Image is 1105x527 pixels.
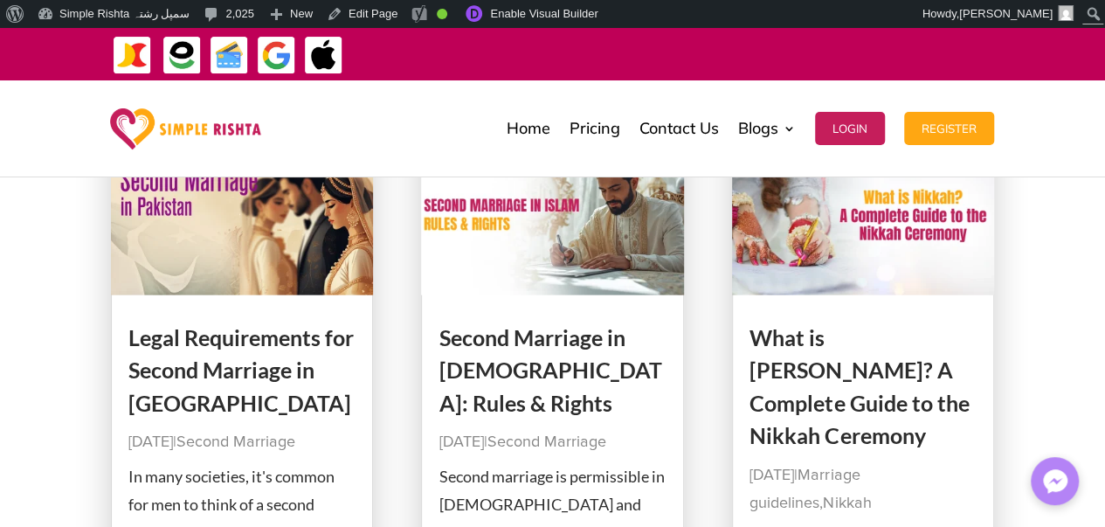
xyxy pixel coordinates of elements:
[257,36,296,75] img: GooglePay-icon
[439,324,661,416] a: Second Marriage in [DEMOGRAPHIC_DATA]: Rules & Rights
[749,468,794,483] span: [DATE]
[439,434,483,450] span: [DATE]
[66,103,156,114] div: Domain Overview
[174,101,188,115] img: tab_keywords_by_traffic_grey.svg
[162,36,202,75] img: EasyPaisa-icon
[439,428,666,456] p: |
[28,45,42,59] img: website_grey.svg
[113,36,152,75] img: JazzCash-icon
[815,112,885,145] button: Login
[210,36,249,75] img: Credit Cards
[904,112,994,145] button: Register
[28,28,42,42] img: logo_orange.svg
[749,461,977,518] p: | ,
[45,45,192,59] div: Domain: [DOMAIN_NAME]
[639,85,719,172] a: Contact Us
[49,28,86,42] div: v 4.0.25
[128,324,354,416] a: Legal Requirements for Second Marriage in [GEOGRAPHIC_DATA]
[128,434,173,450] span: [DATE]
[304,36,343,75] img: ApplePay-icon
[193,103,294,114] div: Keywords by Traffic
[507,85,550,172] a: Home
[1038,464,1073,499] img: Messenger
[749,468,860,511] a: Marriage guidelines
[732,131,994,295] img: What is Nikkah? A Complete Guide to the Nikkah Ceremony
[437,9,447,19] div: Good
[749,324,969,449] a: What is [PERSON_NAME]? A Complete Guide to the Nikkah Ceremony
[815,85,885,172] a: Login
[176,434,295,450] a: Second Marriage
[823,496,871,511] a: Nikkah
[959,7,1053,20] span: [PERSON_NAME]
[738,85,796,172] a: Blogs
[570,85,620,172] a: Pricing
[128,428,356,456] p: |
[904,85,994,172] a: Register
[421,131,683,295] img: Second Marriage in Islam: Rules & Rights
[111,131,373,295] img: Legal Requirements for Second Marriage in Pakistan
[47,101,61,115] img: tab_domain_overview_orange.svg
[487,434,605,450] a: Second Marriage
